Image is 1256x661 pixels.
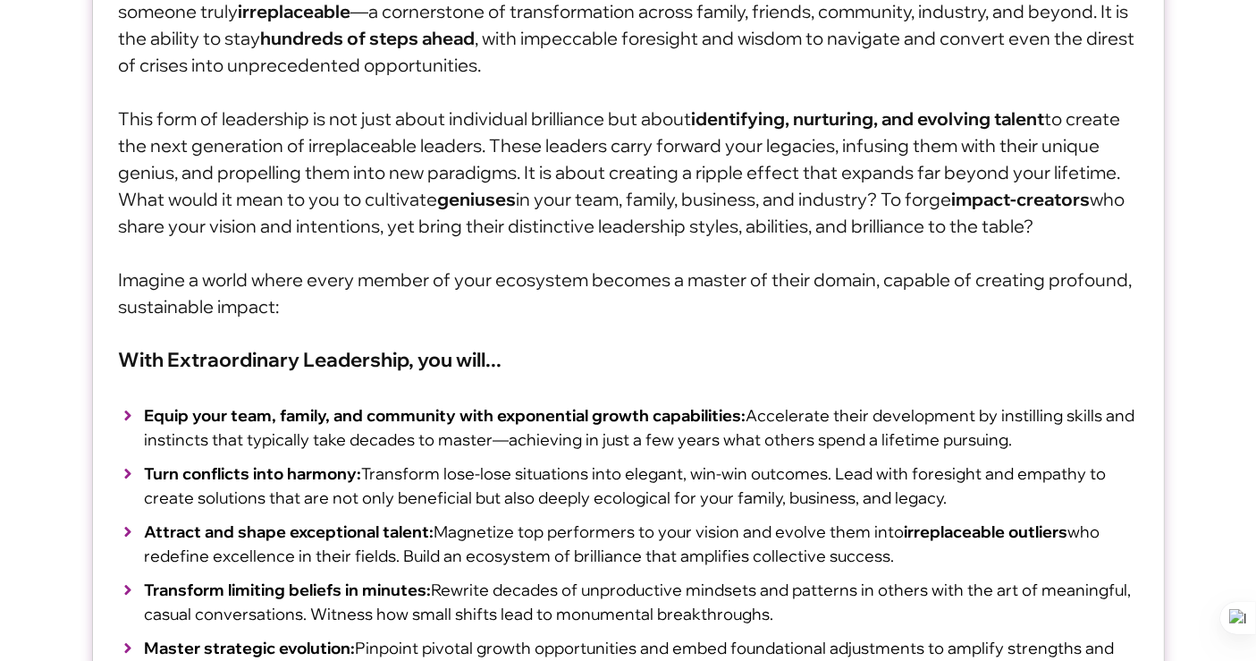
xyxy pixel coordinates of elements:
strong: Equip your team, family, and community with exponential growth capabilities: [145,405,746,426]
span: Magnetize top performers to your vision and evolve them into who redefine excellence in their fie... [145,515,1146,573]
strong: geniuses [438,188,517,210]
span: Rewrite decades of unproductive mindsets and patterns in others with the art of meaningful, casua... [145,573,1146,631]
span: Transform lose-lose situations into elegant, win-win outcomes. Lead with foresight and empathy to... [145,457,1146,515]
strong: impact-creators [952,188,1091,210]
span: Accelerate their development by instilling skills and instincts that typically take decades to ma... [145,399,1146,457]
strong: Transform limiting beliefs in minutes: [145,580,432,600]
p: This form of leadership is not just about individual brilliance but about to create the next gene... [119,106,1138,186]
strong: Master strategic evolution: [145,638,356,658]
strong: Turn conflicts into harmony: [145,463,362,484]
strong: identifying, nurturing, and evolving talent [692,107,1045,130]
p: Imagine a world where every member of your ecosystem becomes a master of their domain, capable of... [119,267,1138,320]
strong: hundreds of steps ahead [261,27,476,49]
strong: irreplaceable outliers [905,521,1068,542]
p: What would it mean to you to cultivate in your team, family, business, and industry? To forge who... [119,186,1138,240]
b: With Extraordinary Leadership, you will... [119,347,502,372]
strong: Attract and shape exceptional talent: [145,521,434,542]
